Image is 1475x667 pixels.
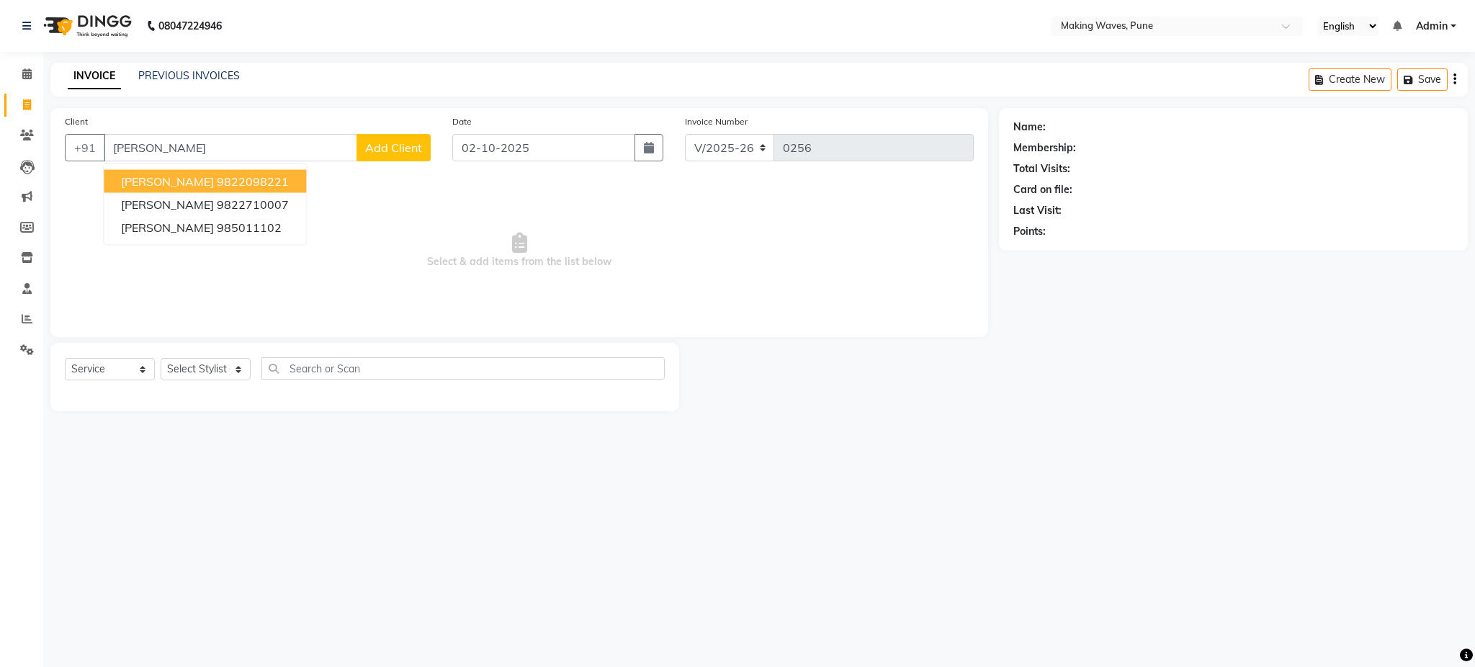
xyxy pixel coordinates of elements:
[121,220,214,235] span: [PERSON_NAME]
[65,179,974,323] span: Select & add items from the list below
[1013,182,1072,197] div: Card on file:
[1013,140,1076,156] div: Membership:
[217,174,289,189] ngb-highlight: 9822098221
[138,69,240,82] a: PREVIOUS INVOICES
[37,6,135,46] img: logo
[68,63,121,89] a: INVOICE
[365,140,422,155] span: Add Client
[121,197,214,212] span: [PERSON_NAME]
[121,174,214,189] span: [PERSON_NAME]
[65,115,88,128] label: Client
[65,134,105,161] button: +91
[1013,161,1070,176] div: Total Visits:
[1309,68,1391,91] button: Create New
[685,115,748,128] label: Invoice Number
[217,197,289,212] ngb-highlight: 9822710007
[1013,224,1046,239] div: Points:
[1013,120,1046,135] div: Name:
[357,134,431,161] button: Add Client
[158,6,222,46] b: 08047224946
[1416,19,1448,34] span: Admin
[452,115,472,128] label: Date
[1013,203,1062,218] div: Last Visit:
[261,357,665,380] input: Search or Scan
[217,220,282,235] ngb-highlight: 985011102
[104,134,357,161] input: Search by Name/Mobile/Email/Code
[1397,68,1448,91] button: Save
